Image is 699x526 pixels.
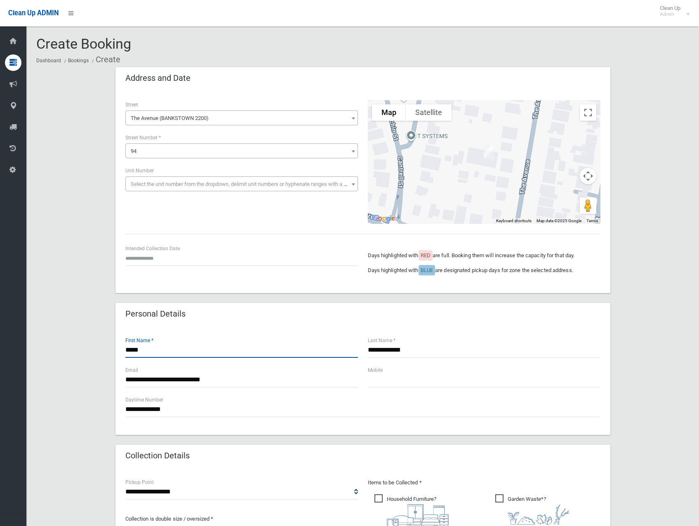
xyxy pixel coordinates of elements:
a: Open this area in Google Maps (opens a new window) [370,213,397,224]
span: 94 [125,143,358,158]
span: The Avenue (BANKSTOWN 2200) [127,113,356,124]
button: Drag Pegman onto the map to open Street View [580,197,596,214]
p: Collection is double size / oversized * [125,514,358,524]
header: Personal Details [115,306,195,322]
a: Dashboard [36,58,61,63]
span: The Avenue (BANKSTOWN 2200) [125,110,358,125]
button: Toggle fullscreen view [580,104,596,121]
span: 94 [131,148,137,154]
img: 4fd8a5c772b2c999c83690221e5242e0.png [508,504,570,525]
button: Show street map [372,104,406,121]
header: Address and Date [115,70,200,86]
p: Days highlighted with are designated pickup days for zone the selected address. [368,265,600,275]
button: Show satellite imagery [406,104,452,121]
span: Create Booking [36,35,131,52]
li: Create [90,52,120,67]
a: Bookings [68,58,89,63]
p: Days highlighted with are full. Booking them will increase the capacity for that day. [368,251,600,261]
button: Keyboard shortcuts [496,218,532,224]
span: Select the unit number from the dropdown, delimit unit numbers or hyphenate ranges with a comma [131,181,361,187]
a: Terms (opens in new tab) [586,218,598,223]
button: Map camera controls [580,168,596,184]
span: RED [421,252,431,258]
small: Admin [660,11,680,17]
span: BLUE [421,267,433,273]
span: Map data ©2025 Google [537,218,581,223]
div: 94 The Avenue, BANKSTOWN NSW 2200 [480,142,497,162]
header: Collection Details [115,448,200,464]
span: Clean Up [656,5,689,17]
p: Items to be Collected * [368,478,600,488]
img: Google [370,213,397,224]
span: Clean Up ADMIN [8,9,59,17]
span: Garden Waste* [495,494,570,525]
i: ? [508,496,570,525]
span: 94 [127,146,356,157]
